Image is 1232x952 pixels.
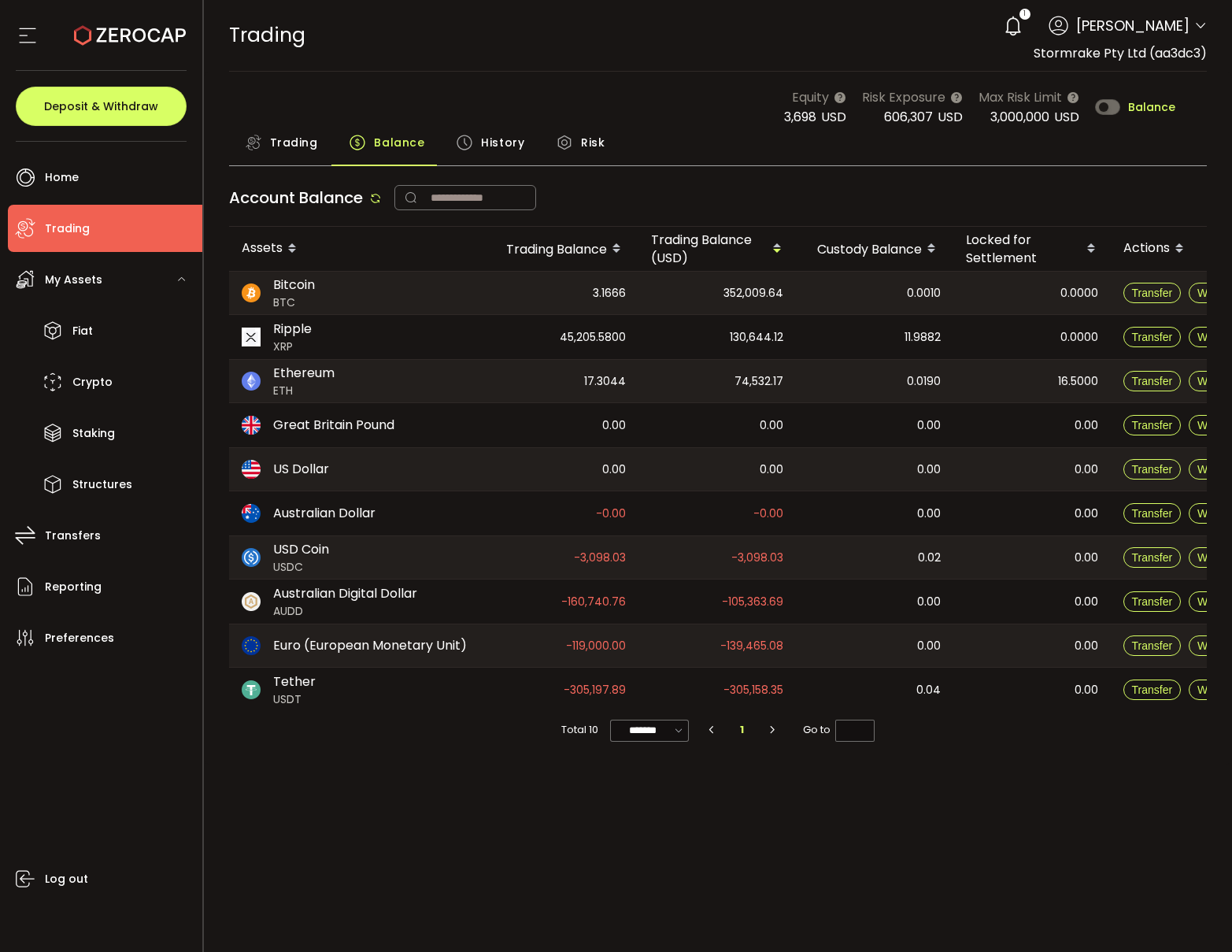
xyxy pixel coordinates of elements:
[905,328,941,346] span: 11.9882
[593,284,626,302] span: 3.1666
[1123,680,1182,700] button: Transfer
[374,127,424,158] span: Balance
[1132,375,1173,387] span: Transfer
[862,87,945,107] span: Risk Exposure
[1123,371,1182,391] button: Transfer
[1123,459,1182,480] button: Transfer
[273,504,376,523] span: Australian Dollar
[1054,108,1079,126] span: USD
[917,505,941,523] span: 0.00
[242,592,261,611] img: zuPXiwguUFiBOIQyqLOiXsnnNitlx7q4LCwEbLHADjIpTka+Lip0HH8D0VTrd02z+wEAAAAASUVORK5CYII=
[916,681,941,699] span: 0.04
[602,417,626,435] span: 0.00
[273,460,329,479] span: US Dollar
[602,461,626,479] span: 0.00
[753,505,783,523] span: -0.00
[273,320,312,339] span: Ripple
[990,108,1049,126] span: 3,000,000
[72,422,115,445] span: Staking
[792,87,829,107] span: Equity
[273,603,417,620] span: AUDD
[273,294,315,311] span: BTC
[72,320,93,343] span: Fiat
[45,166,79,189] span: Home
[273,672,316,691] span: Tether
[938,108,963,126] span: USD
[1132,331,1173,343] span: Transfer
[242,504,261,523] img: aud_portfolio.svg
[45,627,114,650] span: Preferences
[1123,415,1182,435] button: Transfer
[979,87,1062,107] span: Max Risk Limit
[1123,503,1182,524] button: Transfer
[1123,591,1182,612] button: Transfer
[1128,102,1175,113] span: Balance
[1123,635,1182,656] button: Transfer
[242,283,261,302] img: btc_portfolio.svg
[953,231,1111,267] div: Locked for Settlement
[796,235,953,262] div: Custody Balance
[760,417,783,435] span: 0.00
[1132,419,1173,432] span: Transfer
[273,416,394,435] span: Great Britain Pound
[803,719,875,741] span: Go to
[45,269,102,291] span: My Assets
[1132,507,1173,520] span: Transfer
[273,584,417,603] span: Australian Digital Dollar
[561,719,598,741] span: Total 10
[1075,505,1098,523] span: 0.00
[242,460,261,479] img: usd_portfolio.svg
[1123,547,1182,568] button: Transfer
[561,593,626,611] span: -160,740.76
[242,416,261,435] img: gbp_portfolio.svg
[72,371,113,394] span: Crypto
[44,101,158,112] span: Deposit & Withdraw
[16,87,187,126] button: Deposit & Withdraw
[242,328,261,346] img: xrp_portfolio.png
[242,636,261,655] img: eur_portfolio.svg
[730,328,783,346] span: 130,644.12
[45,217,90,240] span: Trading
[722,593,783,611] span: -105,363.69
[1132,287,1173,299] span: Transfer
[917,461,941,479] span: 0.00
[638,231,796,267] div: Trading Balance (USD)
[731,549,783,567] span: -3,098.03
[1132,463,1173,476] span: Transfer
[273,559,329,576] span: USDC
[917,637,941,655] span: 0.00
[564,681,626,699] span: -305,197.89
[270,127,318,158] span: Trading
[784,108,816,126] span: 3,698
[273,636,467,655] span: Euro (European Monetary Unit)
[596,505,626,523] span: -0.00
[1132,595,1173,608] span: Transfer
[45,524,101,547] span: Transfers
[1132,639,1173,652] span: Transfer
[242,680,261,699] img: usdt_portfolio.svg
[907,284,941,302] span: 0.0010
[273,339,312,355] span: XRP
[574,549,626,567] span: -3,098.03
[1132,551,1173,564] span: Transfer
[45,868,88,891] span: Log out
[1132,683,1173,696] span: Transfer
[917,593,941,611] span: 0.00
[760,461,783,479] span: 0.00
[1045,782,1232,952] iframe: Chat Widget
[1075,681,1098,699] span: 0.00
[1034,44,1207,62] span: Stormrake Pty Ltd (aa3dc3)
[734,372,783,391] span: 74,532.17
[728,719,757,741] li: 1
[1023,9,1026,20] span: 1
[229,235,481,262] div: Assets
[884,108,933,126] span: 606,307
[242,372,261,391] img: eth_portfolio.svg
[917,417,941,435] span: 0.00
[229,187,363,209] span: Account Balance
[273,691,316,708] span: USDT
[1058,372,1098,391] span: 16.5000
[45,576,102,598] span: Reporting
[581,127,605,158] span: Risk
